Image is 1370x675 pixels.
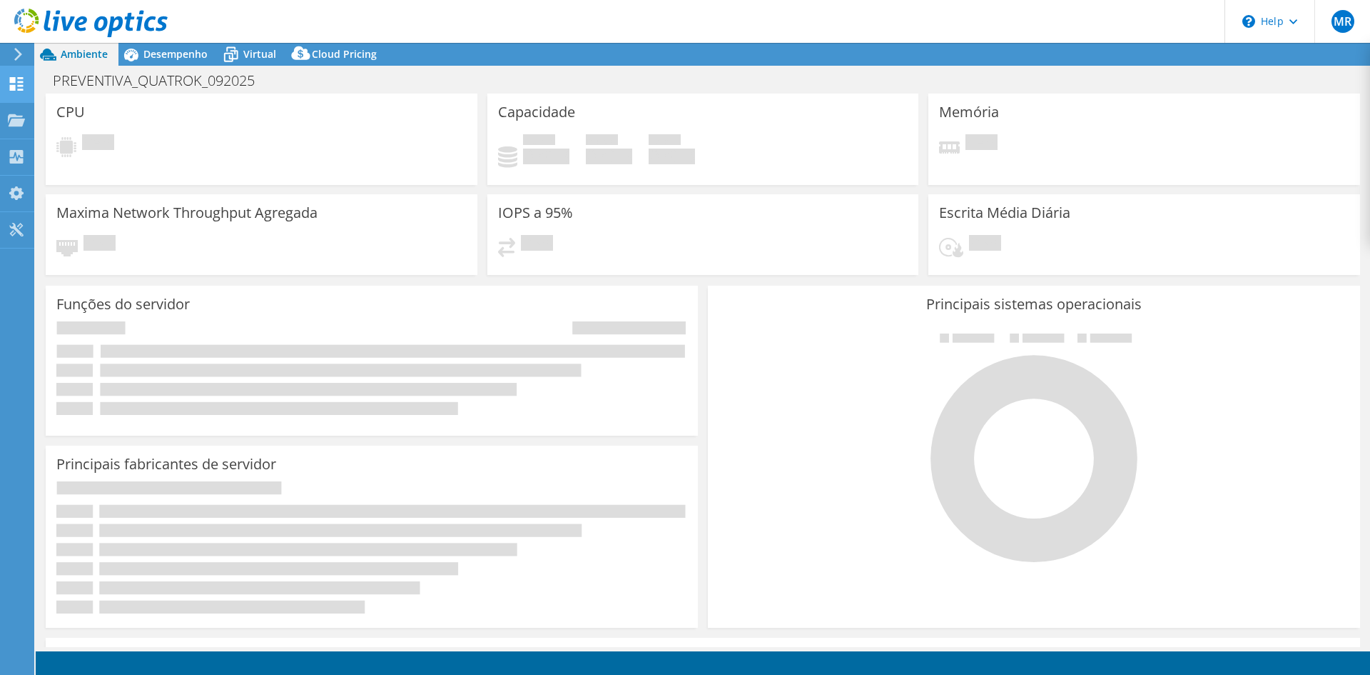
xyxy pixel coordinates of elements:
span: Total [649,134,681,149]
span: Pendente [82,134,114,154]
span: Desempenho [143,47,208,61]
h3: Funções do servidor [56,296,190,312]
h3: CPU [56,104,85,120]
span: Pendente [521,235,553,254]
h4: 0 GiB [523,149,569,164]
h3: Escrita Média Diária [939,205,1070,221]
span: Ambiente [61,47,108,61]
svg: \n [1242,15,1255,28]
span: Usado [523,134,555,149]
h3: Principais fabricantes de servidor [56,456,276,472]
h3: Principais sistemas operacionais [719,296,1349,312]
span: Virtual [243,47,276,61]
h1: PREVENTIVA_QUATROK_092025 [46,73,277,89]
span: Pendente [83,235,116,254]
span: Disponível [586,134,618,149]
span: MR [1331,10,1354,33]
h3: Memória [939,104,999,120]
h3: IOPS a 95% [498,205,573,221]
h4: 0 GiB [649,149,695,164]
span: Pendente [969,235,1001,254]
span: Pendente [965,134,998,154]
span: Cloud Pricing [312,47,377,61]
h3: Capacidade [498,104,575,120]
h4: 0 GiB [586,149,632,164]
h3: Maxima Network Throughput Agregada [56,205,318,221]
